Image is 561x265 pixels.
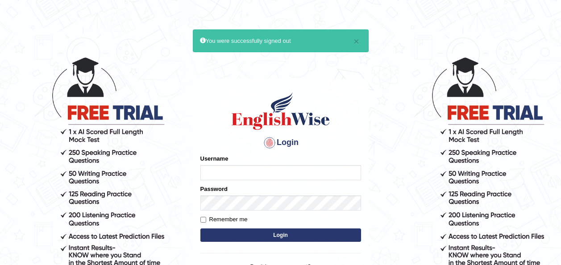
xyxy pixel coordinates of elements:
[200,217,206,223] input: Remember me
[200,215,248,224] label: Remember me
[200,154,229,163] label: Username
[200,185,228,193] label: Password
[230,91,332,131] img: Logo of English Wise sign in for intelligent practice with AI
[200,136,361,150] h4: Login
[200,228,361,242] button: Login
[353,37,359,46] button: ×
[193,29,369,52] div: You were successfully signed out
